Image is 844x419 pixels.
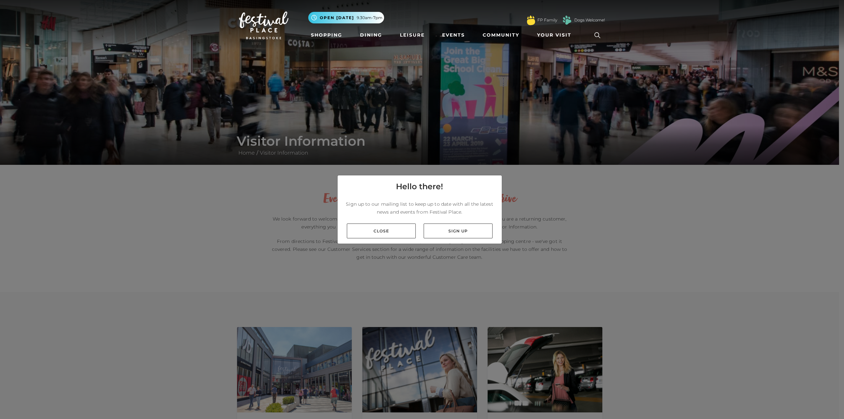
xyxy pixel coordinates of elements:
a: Sign up [424,224,493,238]
a: Leisure [397,29,427,41]
a: Dogs Welcome! [574,17,605,23]
a: Shopping [308,29,345,41]
a: Dining [357,29,385,41]
button: Open [DATE] 9.30am-7pm [308,12,384,23]
a: Events [439,29,467,41]
a: FP Family [537,17,557,23]
span: Your Visit [537,32,571,39]
span: 9.30am-7pm [357,15,382,21]
a: Your Visit [534,29,577,41]
img: Festival Place Logo [239,12,288,39]
a: Community [480,29,522,41]
p: Sign up to our mailing list to keep up to date with all the latest news and events from Festival ... [343,200,497,216]
h4: Hello there! [396,181,443,193]
span: Open [DATE] [320,15,354,21]
a: Close [347,224,416,238]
